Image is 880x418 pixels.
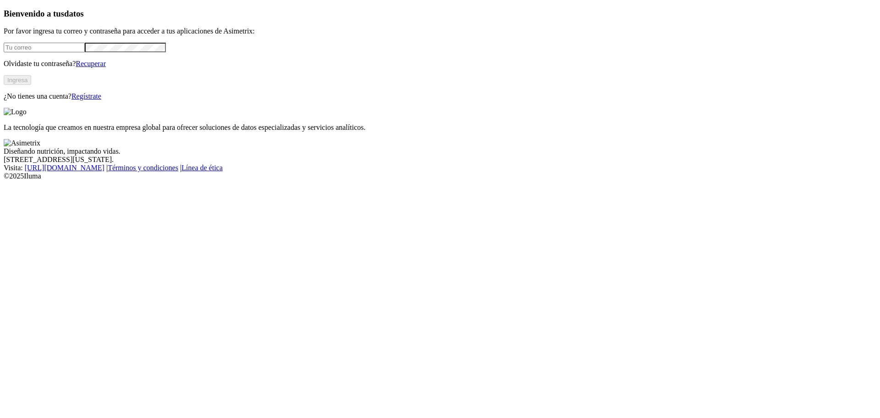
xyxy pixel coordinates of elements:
p: Por favor ingresa tu correo y contraseña para acceder a tus aplicaciones de Asimetrix: [4,27,876,35]
button: Ingresa [4,75,31,85]
a: Términos y condiciones [108,164,178,172]
input: Tu correo [4,43,85,52]
div: [STREET_ADDRESS][US_STATE]. [4,156,876,164]
div: Diseñando nutrición, impactando vidas. [4,147,876,156]
span: datos [64,9,84,18]
div: © 2025 Iluma [4,172,876,180]
a: Línea de ética [181,164,223,172]
p: La tecnología que creamos en nuestra empresa global para ofrecer soluciones de datos especializad... [4,123,876,132]
p: Olvidaste tu contraseña? [4,60,876,68]
p: ¿No tienes una cuenta? [4,92,876,100]
h3: Bienvenido a tus [4,9,876,19]
a: Regístrate [71,92,101,100]
img: Logo [4,108,27,116]
div: Visita : | | [4,164,876,172]
img: Asimetrix [4,139,40,147]
a: [URL][DOMAIN_NAME] [25,164,104,172]
a: Recuperar [76,60,106,67]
